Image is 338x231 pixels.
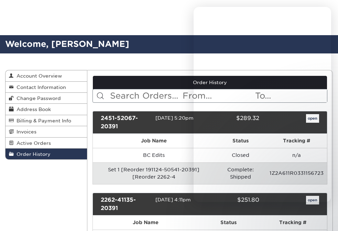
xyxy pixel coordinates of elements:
[14,151,51,157] span: Order History
[6,93,87,104] a: Change Password
[14,84,66,90] span: Contact Information
[6,126,87,137] a: Invoices
[182,89,254,102] input: From...
[14,129,36,134] span: Invoices
[14,118,71,123] span: Billing & Payment Info
[6,115,87,126] a: Billing & Payment Info
[93,162,215,184] td: Set 1 [Reorder 191124-50541-20391] [Reorder 2262-4
[109,89,182,102] input: Search Orders...
[205,196,265,212] div: $251.80
[93,134,215,148] th: Job Name
[93,148,215,162] td: BC Edits
[93,215,198,230] th: Job Name
[96,196,155,212] div: 2262-41135-20391
[96,114,155,131] div: 2451-52067-20391
[315,208,331,224] iframe: Intercom live chat
[14,107,51,112] span: Address Book
[93,76,327,89] a: Order History
[194,7,331,202] iframe: Intercom live chat
[14,73,62,79] span: Account Overview
[6,70,87,81] a: Account Overview
[14,96,61,101] span: Change Password
[6,138,87,149] a: Active Orders
[6,104,87,115] a: Address Book
[155,197,191,202] span: [DATE] 4:11pm
[6,149,87,159] a: Order History
[6,82,87,93] a: Contact Information
[155,115,194,121] span: [DATE] 5:20pm
[14,140,51,146] span: Active Orders
[258,215,327,230] th: Tracking #
[198,215,258,230] th: Status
